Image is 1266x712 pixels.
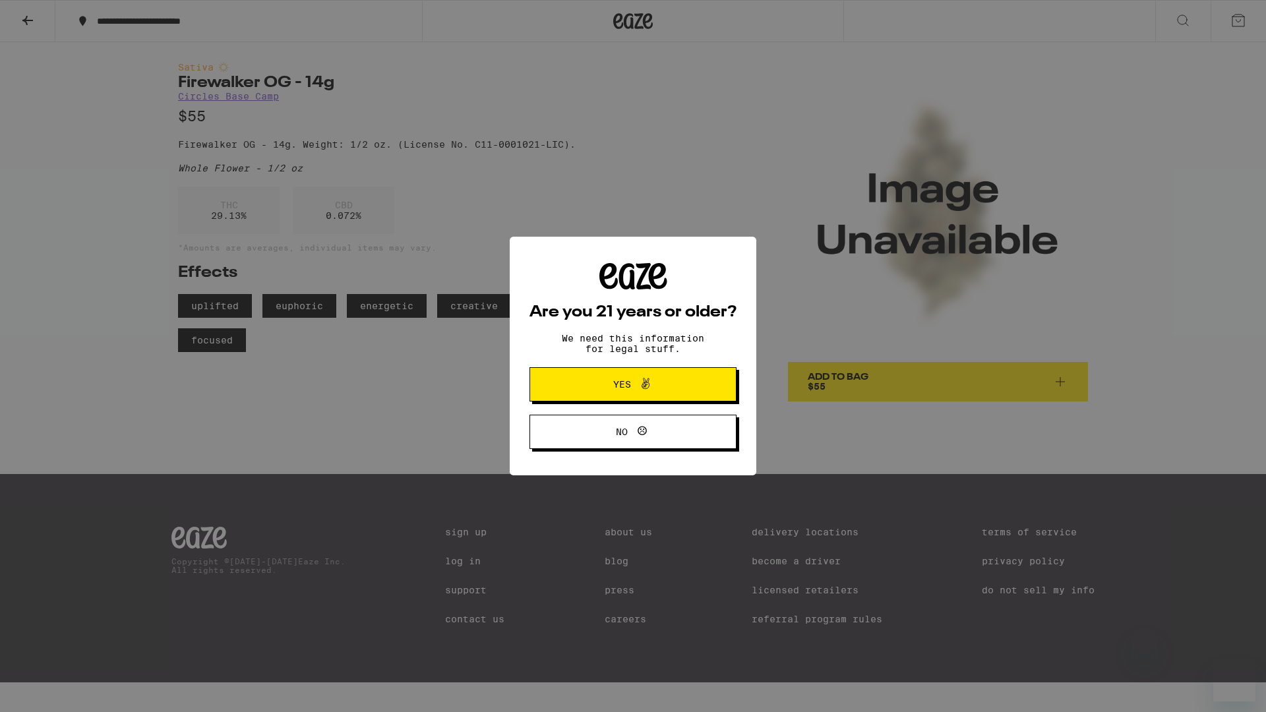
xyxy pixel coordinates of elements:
[1131,628,1158,654] iframe: Close message
[529,367,737,401] button: Yes
[1213,659,1255,701] iframe: Button to launch messaging window
[616,427,628,436] span: No
[613,380,631,389] span: Yes
[529,305,737,320] h2: Are you 21 years or older?
[529,415,737,449] button: No
[551,333,715,354] p: We need this information for legal stuff.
